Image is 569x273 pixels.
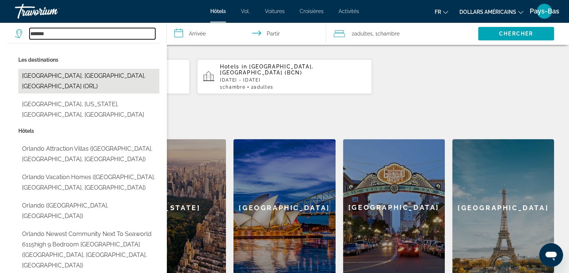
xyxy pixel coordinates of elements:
a: Vol. [241,8,250,14]
a: Croisières [300,8,324,14]
button: Select city: Orlando, FL, United States (ORL) [18,69,159,93]
button: Select hotel: Orlando Newest Community Next To Seaworld 6115high 9 Bedroom Villa (Orlando, FL, US) [18,227,159,273]
font: 2 [352,31,354,37]
span: Adultes [254,85,273,90]
h2: Destinations en vedette [15,117,554,132]
button: Sélectionnez la date d'arrivée et de départ [167,22,326,45]
font: Chambre [377,31,400,37]
button: Menu utilisateur [535,3,554,19]
span: Chambre [223,85,246,90]
span: 2 [251,85,273,90]
button: Select city: Orlando International Airport, Florida, FL, United States [18,97,159,122]
button: Changer de devise [459,6,523,17]
button: Recherche [478,27,554,40]
span: 1 [220,85,245,90]
iframe: Bouton de lancement de la fenêtre de messagerie [539,243,563,267]
font: adultes [354,31,373,37]
button: Voyageurs : 2 adultes, 0 enfants [326,22,478,45]
a: Activités [339,8,359,14]
p: City options [18,55,159,65]
p: Hotel options [18,126,159,136]
span: [GEOGRAPHIC_DATA], [GEOGRAPHIC_DATA] (BCN) [220,64,313,76]
font: , 1 [373,31,377,37]
button: Select hotel: Orlando Vacation Homes (Davenport, FL, US) [18,170,159,195]
input: Rechercher une destination hôtelière [30,28,155,39]
p: [DATE] - [DATE] [220,77,366,83]
button: Select hotel: Orlando Attraction Villas (Davenport, FL, US) [18,142,159,166]
font: Pays-Bas [530,7,559,15]
button: Select hotel: Orlando (Porto Garibaldi, IT) [18,199,159,223]
a: Voitures [265,8,285,14]
a: Travorium [15,1,90,21]
font: fr [435,9,441,15]
button: Hotels in [GEOGRAPHIC_DATA], [GEOGRAPHIC_DATA] (BCN)[DATE] - [DATE]1Chambre2Adultes [197,59,372,94]
font: dollars américains [459,9,516,15]
span: Hotels in [220,64,247,70]
a: Hôtels [210,8,226,14]
button: Changer de langue [435,6,448,17]
font: Chercher [499,31,533,37]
